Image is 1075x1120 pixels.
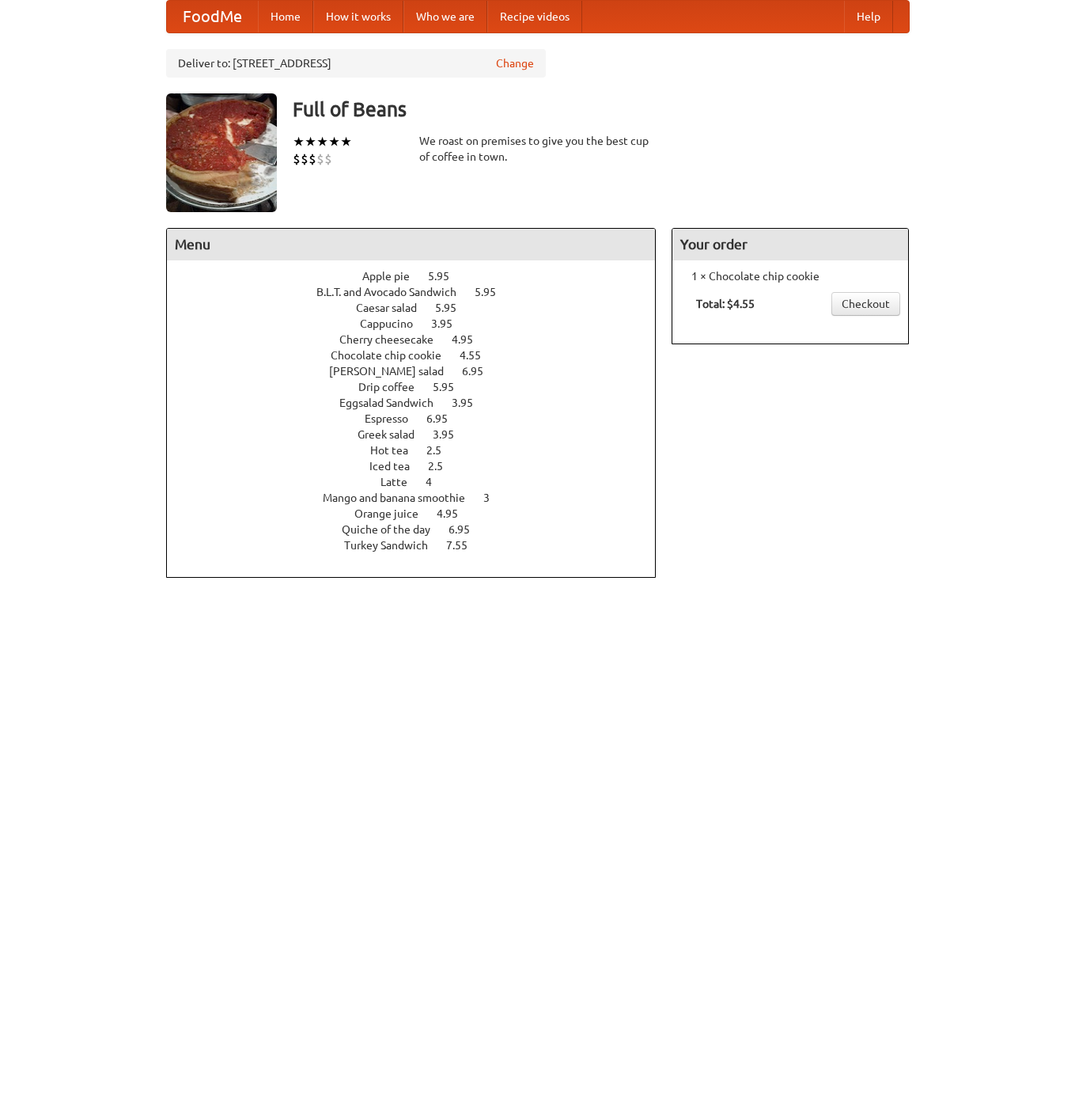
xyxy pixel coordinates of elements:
[369,460,426,473] span: Iced tea
[166,49,546,78] div: Deliver to: [STREET_ADDRESS]
[316,133,328,150] li: ★
[356,302,433,314] span: Caesar salad
[428,270,465,283] span: 5.95
[496,55,534,71] a: Change
[358,381,430,393] span: Drip coffee
[293,93,910,125] h3: Full of Beans
[369,460,472,473] a: Iced tea 2.5
[433,381,470,393] span: 5.95
[339,333,502,346] a: Cherry cheesecake 4.95
[435,302,472,314] span: 5.95
[354,507,434,520] span: Orange juice
[380,476,423,488] span: Latte
[362,270,426,283] span: Apple pie
[323,492,519,504] a: Mango and banana smoothie 3
[301,150,308,168] li: $
[452,397,489,409] span: 3.95
[426,412,464,425] span: 6.95
[331,349,510,362] a: Chocolate chip cookie 4.55
[329,365,460,378] span: [PERSON_NAME] salad
[331,349,457,362] span: Chocolate chip cookie
[167,1,258,32] a: FoodMe
[844,1,893,32] a: Help
[696,298,755,310] b: Total: $4.55
[344,539,444,552] span: Turkey Sandwich
[483,492,505,504] span: 3
[339,397,502,409] a: Eggsalad Sandwich 3.95
[323,492,481,504] span: Mango and banana smoothie
[358,428,430,441] span: Greek salad
[370,444,471,457] a: Hot tea 2.5
[356,302,486,314] a: Caesar salad 5.95
[433,428,470,441] span: 3.95
[449,523,486,536] span: 6.95
[437,507,474,520] span: 4.95
[475,286,512,298] span: 5.95
[358,428,483,441] a: Greek salad 3.95
[354,507,487,520] a: Orange juice 4.95
[329,365,513,378] a: [PERSON_NAME] salad 6.95
[831,292,900,316] a: Checkout
[431,317,468,330] span: 3.95
[487,1,582,32] a: Recipe videos
[460,349,497,362] span: 4.55
[313,1,403,32] a: How it works
[362,270,479,283] a: Apple pie 5.95
[308,150,316,168] li: $
[446,539,483,552] span: 7.55
[428,460,459,473] span: 2.5
[452,333,489,346] span: 4.95
[344,539,497,552] a: Turkey Sandwich 7.55
[305,133,316,150] li: ★
[339,397,449,409] span: Eggsalad Sandwich
[403,1,487,32] a: Who we are
[360,317,429,330] span: Cappucino
[316,150,324,168] li: $
[419,133,657,165] div: We roast on premises to give you the best cup of coffee in town.
[293,133,305,150] li: ★
[426,444,457,457] span: 2.5
[258,1,313,32] a: Home
[342,523,446,536] span: Quiche of the day
[462,365,499,378] span: 6.95
[293,150,301,168] li: $
[358,381,483,393] a: Drip coffee 5.95
[328,133,340,150] li: ★
[426,476,448,488] span: 4
[380,476,461,488] a: Latte 4
[340,133,352,150] li: ★
[365,412,477,425] a: Espresso 6.95
[339,333,449,346] span: Cherry cheesecake
[680,268,900,284] li: 1 × Chocolate chip cookie
[167,229,656,260] h4: Menu
[365,412,424,425] span: Espresso
[316,286,525,298] a: B.L.T. and Avocado Sandwich 5.95
[324,150,332,168] li: $
[316,286,472,298] span: B.L.T. and Avocado Sandwich
[672,229,908,260] h4: Your order
[342,523,499,536] a: Quiche of the day 6.95
[370,444,424,457] span: Hot tea
[166,93,277,212] img: angular.jpg
[360,317,482,330] a: Cappucino 3.95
